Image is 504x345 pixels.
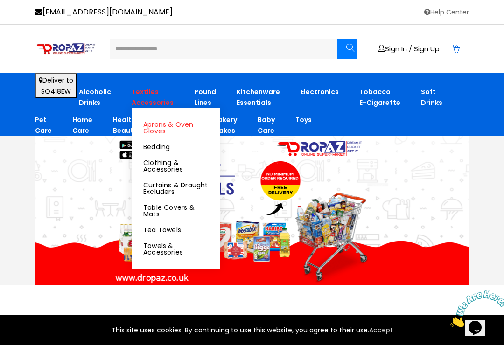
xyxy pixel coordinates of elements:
[143,227,209,233] a: Tea Towels
[421,87,442,108] a: SoftDrinks
[301,87,339,97] a: Electronics
[378,45,440,52] a: Sign In / Sign Up
[143,121,209,134] a: Aprons & Oven Gloves
[143,159,209,172] a: Clothing & Accessories
[16,136,469,285] img: 20240509202956939.jpeg
[35,43,96,55] img: logo
[194,87,216,108] a: PoundLines
[143,182,209,195] a: Curtains & Draught Excluders
[72,115,92,136] a: HomeCare
[143,144,209,150] a: Bedding
[143,242,209,255] a: Towels & Accessories
[423,7,469,18] a: Help Center
[79,87,111,108] a: AlcoholicDrinks
[369,324,393,336] a: Accept
[35,7,173,18] a: [EMAIL_ADDRESS][DOMAIN_NAME]
[143,204,209,217] a: Table Covers & Mats
[35,73,77,98] button: Deliver toSO418EW
[113,115,137,136] a: HealthBeauty
[258,115,275,136] a: BabyCare
[214,115,237,136] a: BakeryCakes
[446,287,504,331] iframe: chat widget
[132,87,174,108] a: TextilesAccessories
[4,4,62,41] img: Chat attention grabber
[359,87,400,108] a: TobaccoE-Cigarette
[35,115,52,136] a: PetCare
[295,115,312,125] a: Toys
[237,87,280,108] a: KitchenwareEssentials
